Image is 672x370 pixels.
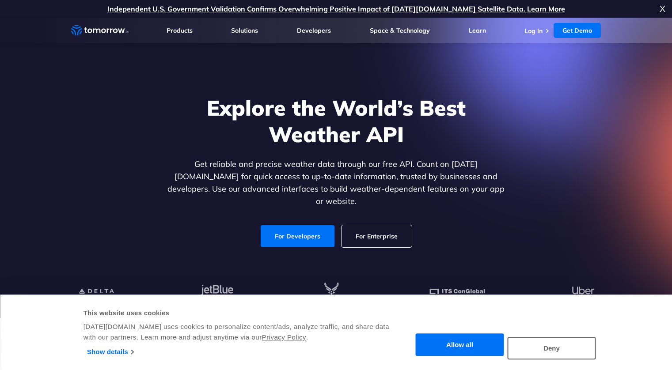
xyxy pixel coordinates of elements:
p: Get reliable and precise weather data through our free API. Count on [DATE][DOMAIN_NAME] for quic... [166,158,507,208]
a: Show details [87,345,133,359]
a: Home link [71,24,129,37]
div: [DATE][DOMAIN_NAME] uses cookies to personalize content/ads, analyze traffic, and share data with... [84,321,391,343]
a: Get Demo [554,23,601,38]
a: Learn [469,26,486,34]
h1: Explore the World’s Best Weather API [166,94,507,147]
a: Log In [524,27,543,35]
a: Products [167,26,193,34]
a: Privacy Policy [262,333,306,341]
a: Space & Technology [370,26,430,34]
a: Developers [297,26,331,34]
a: For Enterprise [342,225,412,247]
a: Independent U.S. Government Validation Confirms Overwhelming Positive Impact of [DATE][DOMAIN_NAM... [107,4,565,13]
button: Deny [508,337,596,359]
button: Allow all [416,334,504,356]
div: This website uses cookies [84,308,391,318]
a: Solutions [231,26,258,34]
a: For Developers [261,225,334,247]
